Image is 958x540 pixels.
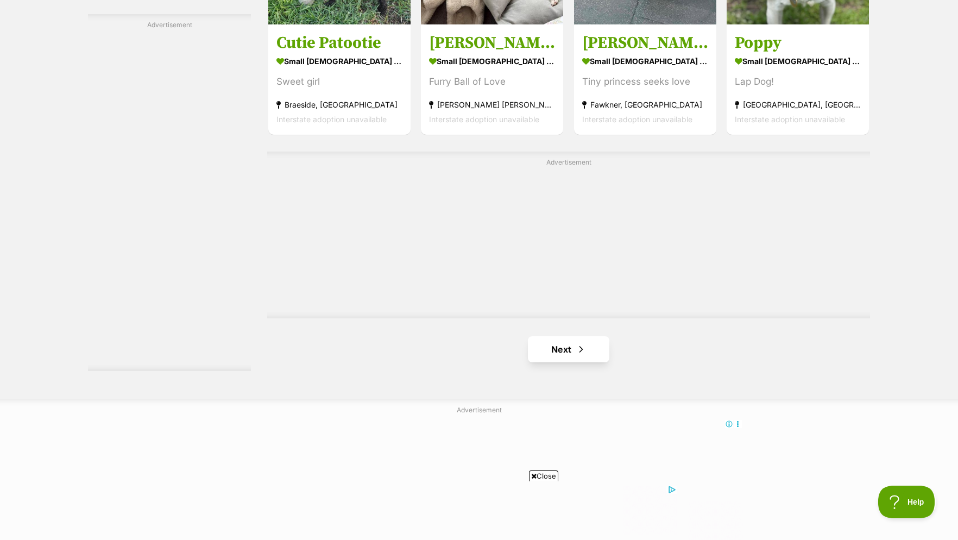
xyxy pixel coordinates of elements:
[268,24,411,134] a: Cutie Patootie small [DEMOGRAPHIC_DATA] Dog Sweet girl Braeside, [GEOGRAPHIC_DATA] Interstate ado...
[88,34,251,360] iframe: Advertisement
[276,53,402,68] strong: small [DEMOGRAPHIC_DATA] Dog
[727,24,869,134] a: Poppy small [DEMOGRAPHIC_DATA] Dog Lap Dog! [GEOGRAPHIC_DATA], [GEOGRAPHIC_DATA] Interstate adopt...
[276,114,387,123] span: Interstate adoption unavailable
[276,97,402,111] strong: Braeside, [GEOGRAPHIC_DATA]
[276,32,402,53] h3: Cutie Patootie
[735,53,861,68] strong: small [DEMOGRAPHIC_DATA] Dog
[267,152,870,318] div: Advertisement
[582,114,692,123] span: Interstate adoption unavailable
[878,486,936,518] iframe: Help Scout Beacon - Open
[735,32,861,53] h3: Poppy
[429,32,555,53] h3: [PERSON_NAME]
[735,74,861,89] div: Lap Dog!
[528,336,609,362] a: Next page
[582,53,708,68] strong: small [DEMOGRAPHIC_DATA] Dog
[574,24,716,134] a: [PERSON_NAME] small [DEMOGRAPHIC_DATA] Dog Tiny princess seeks love Fawkner, [GEOGRAPHIC_DATA] In...
[421,24,563,134] a: [PERSON_NAME] small [DEMOGRAPHIC_DATA] Dog Furry Ball of Love [PERSON_NAME] [PERSON_NAME], [GEOGR...
[429,74,555,89] div: Furry Ball of Love
[429,53,555,68] strong: small [DEMOGRAPHIC_DATA] Dog
[735,97,861,111] strong: [GEOGRAPHIC_DATA], [GEOGRAPHIC_DATA]
[429,114,539,123] span: Interstate adoption unavailable
[267,336,870,362] nav: Pagination
[582,32,708,53] h3: [PERSON_NAME]
[281,486,677,535] iframe: Advertisement
[529,470,558,481] span: Close
[276,74,402,89] div: Sweet girl
[735,114,845,123] span: Interstate adoption unavailable
[582,97,708,111] strong: Fawkner, [GEOGRAPHIC_DATA]
[305,172,832,307] iframe: Advertisement
[429,97,555,111] strong: [PERSON_NAME] [PERSON_NAME], [GEOGRAPHIC_DATA]
[88,14,251,371] div: Advertisement
[582,74,708,89] div: Tiny princess seeks love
